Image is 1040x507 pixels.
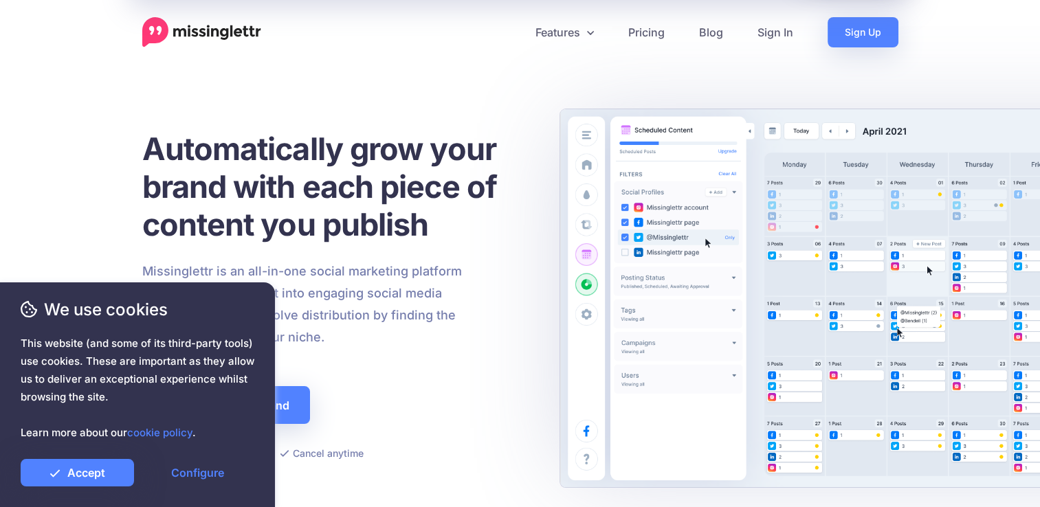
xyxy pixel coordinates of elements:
a: Home [142,17,261,47]
a: Accept [21,459,134,486]
a: Pricing [611,17,682,47]
a: Features [518,17,611,47]
span: We use cookies [21,297,254,322]
a: Configure [141,459,254,486]
a: Sign Up [828,17,898,47]
li: Cancel anytime [280,444,364,462]
span: This website (and some of its third-party tools) use cookies. These are important as they allow u... [21,335,254,442]
h1: Automatically grow your brand with each piece of content you publish [142,130,531,243]
p: Missinglettr is an all-in-one social marketing platform that turns your content into engaging soc... [142,260,463,348]
a: Blog [682,17,740,47]
a: cookie policy [127,426,192,439]
a: Sign In [740,17,810,47]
